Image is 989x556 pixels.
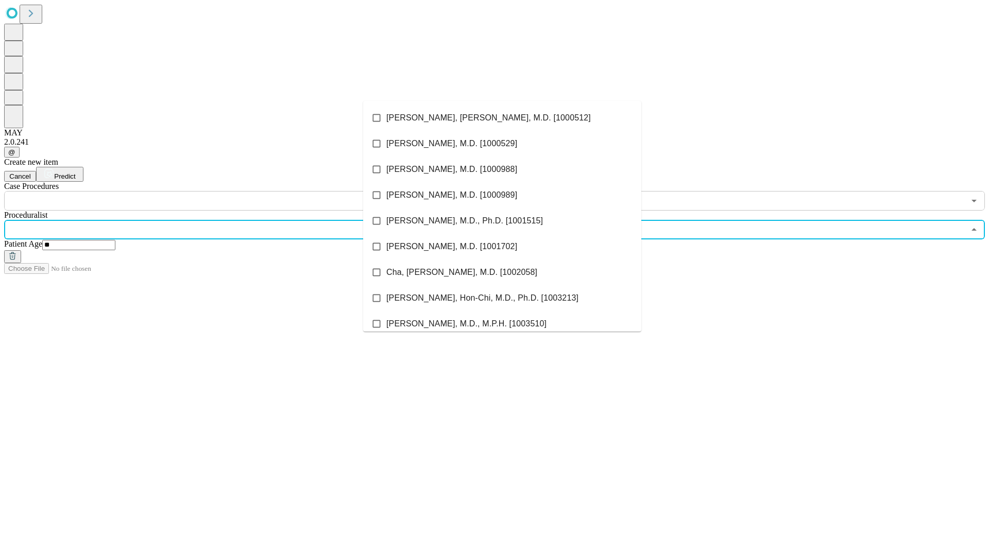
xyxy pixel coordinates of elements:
[386,266,537,279] span: Cha, [PERSON_NAME], M.D. [1002058]
[4,147,20,158] button: @
[4,128,985,137] div: MAY
[386,215,543,227] span: [PERSON_NAME], M.D., Ph.D. [1001515]
[386,112,591,124] span: [PERSON_NAME], [PERSON_NAME], M.D. [1000512]
[9,172,31,180] span: Cancel
[967,222,981,237] button: Close
[386,318,547,330] span: [PERSON_NAME], M.D., M.P.H. [1003510]
[4,171,36,182] button: Cancel
[4,158,58,166] span: Create new item
[4,211,47,219] span: Proceduralist
[386,137,517,150] span: [PERSON_NAME], M.D. [1000529]
[386,292,578,304] span: [PERSON_NAME], Hon-Chi, M.D., Ph.D. [1003213]
[8,148,15,156] span: @
[54,172,75,180] span: Predict
[967,194,981,208] button: Open
[4,182,59,190] span: Scheduled Procedure
[386,240,517,253] span: [PERSON_NAME], M.D. [1001702]
[4,239,42,248] span: Patient Age
[36,167,83,182] button: Predict
[4,137,985,147] div: 2.0.241
[386,163,517,176] span: [PERSON_NAME], M.D. [1000988]
[386,189,517,201] span: [PERSON_NAME], M.D. [1000989]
